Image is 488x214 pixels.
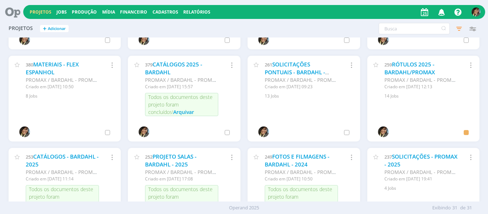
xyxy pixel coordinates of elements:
input: Busca [379,23,450,34]
span: 261 [265,61,272,68]
span: Todos os documentos deste projeto foram concluídos! [268,186,332,208]
img: S [472,8,480,16]
div: Criado em [DATE] 15:57 [145,84,218,90]
span: 379 [145,61,153,68]
div: 4 Jobs [384,185,471,191]
span: Arquivar [173,201,194,208]
button: Cadastros [150,9,180,15]
a: Jobs [56,9,67,15]
span: PROMAX / BARDAHL - PROMAX PRODUTOS MÁXIMOS S/A INDÚSTRIA E COMÉRCIO [26,76,221,83]
div: Criado em [DATE] 12:13 [384,84,458,90]
img: S [19,126,30,137]
span: Adicionar [48,26,66,31]
span: PROMAX / BARDAHL - PROMAX PRODUTOS MÁXIMOS S/A INDÚSTRIA E COMÉRCIO [265,76,460,83]
span: Todos os documentos deste projeto foram concluídos! [148,94,213,115]
span: 31 [467,204,472,211]
a: SOLICITAÇÕES PONTUAIS - BARDAHL - 2025 [265,61,325,84]
a: Relatórios [183,9,210,15]
a: MATERIAIS - FLEX ESPANHOL [26,61,79,76]
span: + [43,25,46,33]
div: Criado em [DATE] 19:41 [384,176,458,182]
span: de [460,204,465,211]
a: Produção [72,9,97,15]
a: PROJETO SALAS - BARDAHL - 2025 [145,153,196,168]
span: PROMAX / BARDAHL - PROMAX PRODUTOS MÁXIMOS S/A INDÚSTRIA E COMÉRCIO [265,169,460,175]
button: Mídia [100,9,117,15]
a: Financeiro [120,9,147,15]
div: 8 Jobs [26,93,113,99]
div: Criado em [DATE] 09:23 [265,84,338,90]
span: 252 [145,154,153,160]
div: Criado em [DATE] 10:50 [265,176,338,182]
a: Projetos [30,9,51,15]
span: Projetos [9,25,33,31]
img: S [19,34,30,45]
span: 249 [265,154,272,160]
button: +Adicionar [40,25,69,33]
span: Todos os documentos deste projeto foram concluídos! [148,186,213,208]
span: PROMAX / BARDAHL - PROMAX PRODUTOS MÁXIMOS S/A INDÚSTRIA E COMÉRCIO [145,76,340,83]
span: Arquivar [173,109,194,115]
a: SOLICITAÇÕES - PROMAX - 2025 [384,153,458,168]
span: Cadastros [153,9,178,15]
div: 14 Jobs [384,93,471,99]
span: 253 [26,154,33,160]
span: 259 [384,61,392,68]
a: FOTOS E FILMAGENS - BARDAHL - 2024 [265,153,329,168]
span: Arquivar [54,201,75,208]
button: S [471,6,481,18]
button: Produção [70,9,99,15]
img: S [139,126,149,137]
a: Mídia [102,9,115,15]
img: S [258,34,269,45]
span: Arquivar [293,201,314,208]
button: Projetos [28,9,54,15]
img: S [378,126,389,137]
img: S [258,126,269,137]
div: 13 Jobs [265,93,352,99]
div: Criado em [DATE] 11:14 [26,176,99,182]
button: Relatórios [181,9,213,15]
button: Financeiro [118,9,149,15]
img: S [139,34,149,45]
span: 31 [452,204,457,211]
button: Jobs [54,9,69,15]
span: PROMAX / BARDAHL - PROMAX PRODUTOS MÁXIMOS S/A INDÚSTRIA E COMÉRCIO [26,169,221,175]
span: Exibindo [432,204,451,211]
a: RÓTULOS 2025 - BARDAHL/PROMAX [384,61,435,76]
a: CATÁLOGOS - BARDAHL - 2025 [26,153,99,168]
span: 380 [26,61,33,68]
a: CATÁLOGOS 2025 - BARDAHL [145,61,202,76]
div: Criado em [DATE] 10:50 [26,84,99,90]
span: Todos os documentos deste projeto foram concluídos! [29,186,93,208]
span: PROMAX / BARDAHL - PROMAX PRODUTOS MÁXIMOS S/A INDÚSTRIA E COMÉRCIO [145,169,340,175]
img: S [378,34,389,45]
span: 237 [384,154,392,160]
div: Criado em [DATE] 17:08 [145,176,218,182]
